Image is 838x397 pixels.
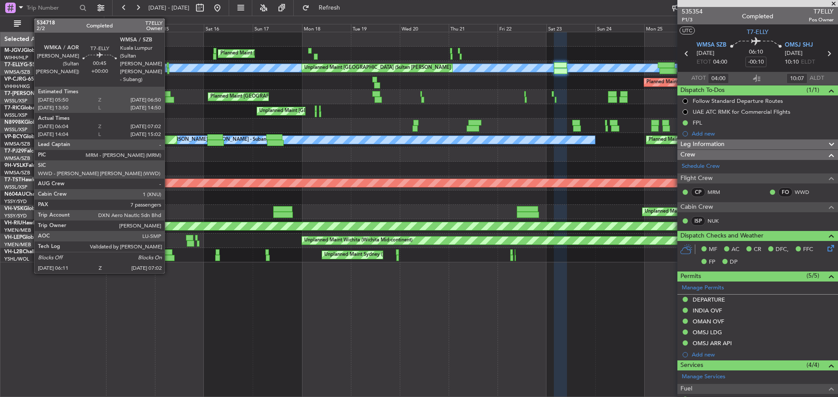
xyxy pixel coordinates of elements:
[498,24,546,32] div: Fri 22
[400,24,449,32] div: Wed 20
[809,7,834,16] span: T7ELLY
[210,90,313,103] div: Planned Maint [GEOGRAPHIC_DATA] (Seletar)
[709,245,717,254] span: MF
[682,7,703,16] span: 535354
[4,112,27,119] a: WSSL/XSP
[691,216,705,226] div: ISP
[807,85,819,95] span: (1/1)
[693,108,790,115] div: UAE ATC RMK for Commercial Flights
[4,62,24,68] span: T7-ELLY
[4,170,30,176] a: WMSA/SZB
[4,120,54,125] a: N8998KGlobal 6000
[785,41,813,50] span: OMSJ SHJ
[204,24,253,32] div: Sat 16
[693,329,722,336] div: OMSJ LDG
[4,241,31,248] a: YMEN/MEB
[220,47,323,60] div: Planned Maint [GEOGRAPHIC_DATA] (Seletar)
[4,149,48,154] a: T7-PJ29Falcon 7X
[4,227,31,234] a: YMEN/MEB
[730,258,738,267] span: DP
[4,91,55,96] span: T7-[PERSON_NAME]
[795,188,814,196] a: WWD
[4,163,50,168] a: 9H-VSLKFalcon 7X
[4,54,28,61] a: WIHH/HLP
[259,105,368,118] div: Unplanned Maint [GEOGRAPHIC_DATA] (Seletar)
[680,85,725,95] span: Dispatch To-Dos
[801,58,815,67] span: ELDT
[253,24,302,32] div: Sun 17
[4,134,53,139] a: VP-BCYGlobal 5000
[691,187,705,197] div: CP
[693,296,725,303] div: DEPARTURE
[713,58,727,67] span: 04:00
[697,41,726,50] span: WMSA SZB
[4,206,72,211] a: VH-VSKGlobal Express XRS
[4,256,29,262] a: YSHL/WOL
[742,12,773,21] div: Completed
[4,126,27,133] a: WSSL/XSP
[4,77,22,82] span: VP-CJR
[4,105,21,111] span: T7-RIC
[148,4,189,12] span: [DATE] - [DATE]
[778,187,793,197] div: FO
[680,27,695,34] button: UTC
[682,162,720,171] a: Schedule Crew
[680,384,692,394] span: Fuel
[4,177,21,183] span: T7-TST
[691,74,706,83] span: ATOT
[351,24,400,32] div: Tue 19
[682,373,725,381] a: Manage Services
[697,58,711,67] span: ETOT
[10,17,95,31] button: All Aircraft
[646,76,792,89] div: Planned Maint [GEOGRAPHIC_DATA] ([GEOGRAPHIC_DATA] Intl)
[106,24,155,32] div: Thu 14
[4,98,27,104] a: WSSL/XSP
[27,1,77,14] input: Trip Number
[807,360,819,370] span: (4/4)
[807,271,819,280] span: (5/5)
[785,58,799,67] span: 10:10
[680,173,713,183] span: Flight Crew
[4,192,63,197] a: N604AUChallenger 604
[680,360,703,370] span: Services
[682,284,724,292] a: Manage Permits
[4,213,27,219] a: YSSY/SYD
[4,77,37,82] a: VP-CJRG-650
[680,231,763,241] span: Dispatch Checks and Weather
[4,235,52,240] a: VH-LEPGlobal 6000
[680,150,695,160] span: Crew
[298,1,350,15] button: Refresh
[4,48,53,53] a: M-JGVJGlobal 5000
[682,16,703,24] span: P1/3
[106,17,120,25] div: [DATE]
[680,271,701,282] span: Permits
[4,48,24,53] span: M-JGVJ
[747,27,769,37] span: T7-ELLY
[732,245,739,254] span: AC
[693,318,724,325] div: OMAN OVF
[645,205,752,218] div: Unplanned Maint Sydney ([PERSON_NAME] Intl)
[546,24,595,32] div: Sat 23
[754,245,761,254] span: CR
[644,24,693,32] div: Mon 25
[311,5,348,11] span: Refresh
[4,163,26,168] span: 9H-VSLK
[4,249,23,254] span: VH-L2B
[4,221,22,226] span: VH-RIU
[302,24,351,32] div: Mon 18
[324,248,432,261] div: Unplanned Maint Sydney ([PERSON_NAME] Intl)
[304,61,514,75] div: Unplanned Maint [GEOGRAPHIC_DATA] (Sultan [PERSON_NAME] [PERSON_NAME] - Subang)
[707,188,727,196] a: MRM
[4,249,60,254] a: VH-L2BChallenger 604
[803,245,813,254] span: FFC
[692,351,834,358] div: Add new
[304,234,412,247] div: Unplanned Maint Wichita (Wichita Mid-continent)
[709,258,715,267] span: FP
[680,202,713,212] span: Cabin Crew
[449,24,498,32] div: Thu 21
[749,48,763,57] span: 06:10
[692,130,834,137] div: Add new
[649,133,794,146] div: Planned Maint [GEOGRAPHIC_DATA] ([GEOGRAPHIC_DATA] Intl)
[4,134,23,139] span: VP-BCY
[809,16,834,24] span: Pos Owner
